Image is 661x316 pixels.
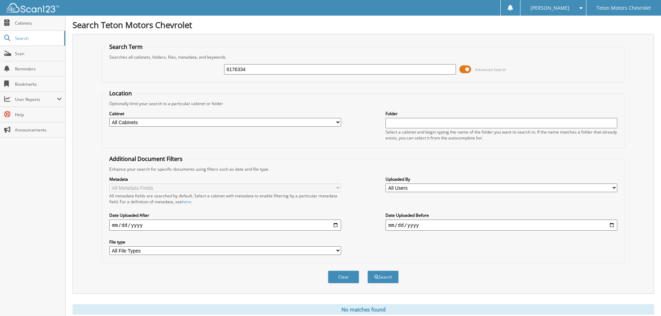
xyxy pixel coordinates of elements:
[106,43,146,51] legend: Search Term
[367,271,399,283] button: Search
[596,6,651,10] span: Teton Motors Chevrolet
[106,54,621,60] div: Searches all cabinets, folders, files, metadata, and keywords
[15,112,62,118] span: Help
[109,111,341,117] label: Cabinet
[15,35,61,41] span: Search
[73,19,654,31] h1: Search Teton Motors Chevrolet
[106,101,621,106] div: Optionally limit your search to a particular cabinet or folder
[385,176,617,182] label: Uploaded By
[531,6,569,10] span: [PERSON_NAME]
[109,212,341,218] label: Date Uploaded After
[385,220,617,231] input: end
[106,155,186,163] legend: Additional Document Filters
[106,89,135,97] legend: Location
[7,3,59,12] img: scan123-logo-white.svg
[109,176,341,182] label: Metadata
[328,271,359,283] button: Clear
[109,220,341,231] input: start
[182,199,191,205] a: here
[15,96,57,102] span: User Reports
[385,111,617,117] label: Folder
[15,20,62,26] span: Cabinets
[15,81,62,87] span: Bookmarks
[385,212,617,218] label: Date Uploaded Before
[385,129,617,141] div: Select a cabinet and begin typing the name of the folder you want to search in. If the name match...
[73,304,654,315] div: No matches found
[109,193,341,205] div: All metadata fields are searched by default. Select a cabinet with metadata to enable filtering b...
[106,166,621,172] div: Enhance your search for specific documents using filters such as date and file type.
[15,127,62,133] span: Announcements
[475,67,506,72] span: Advanced Search
[15,51,62,57] span: Scan
[15,66,62,72] span: Reminders
[109,239,341,245] label: File type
